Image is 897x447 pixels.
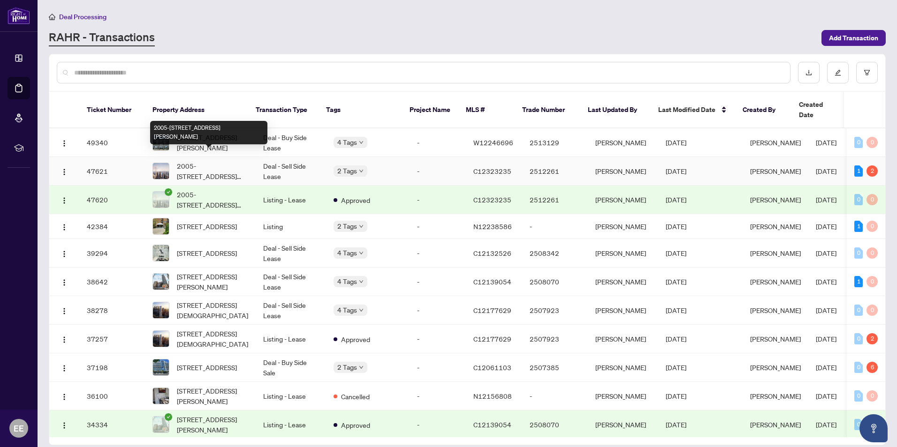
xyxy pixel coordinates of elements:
[153,192,169,208] img: thumbnail-img
[79,239,145,268] td: 39294
[61,197,68,204] img: Logo
[402,92,458,128] th: Project Name
[816,249,836,257] span: [DATE]
[588,353,658,382] td: [PERSON_NAME]
[177,221,237,231] span: [STREET_ADDRESS]
[256,186,326,214] td: Listing - Lease
[153,359,169,375] img: thumbnail-img
[61,140,68,147] img: Logo
[816,222,836,231] span: [DATE]
[867,276,878,287] div: 0
[666,167,686,175] span: [DATE]
[165,413,172,421] span: check-circle
[341,334,370,344] span: Approved
[651,92,735,128] th: Last Modified Date
[750,392,801,400] span: [PERSON_NAME]
[522,353,588,382] td: 2507385
[153,163,169,179] img: thumbnail-img
[859,414,888,442] button: Open asap
[588,214,658,239] td: [PERSON_NAME]
[61,422,68,429] img: Logo
[153,274,169,290] img: thumbnail-img
[750,195,801,204] span: [PERSON_NAME]
[61,168,68,176] img: Logo
[57,135,72,150] button: Logo
[177,248,237,258] span: [STREET_ADDRESS]
[522,239,588,268] td: 2508342
[57,388,72,403] button: Logo
[410,128,466,157] td: -
[410,296,466,325] td: -
[337,165,357,176] span: 2 Tags
[867,305,878,316] div: 0
[177,328,248,349] span: [STREET_ADDRESS][DEMOGRAPHIC_DATA]
[750,306,801,314] span: [PERSON_NAME]
[522,296,588,325] td: 2507923
[473,195,511,204] span: C12323235
[473,420,511,429] span: C12139054
[867,221,878,232] div: 0
[588,325,658,353] td: [PERSON_NAME]
[867,194,878,205] div: 0
[57,192,72,207] button: Logo
[854,137,863,148] div: 0
[816,306,836,314] span: [DATE]
[79,410,145,439] td: 34334
[177,161,248,181] span: 2005-[STREET_ADDRESS][PERSON_NAME]
[588,128,658,157] td: [PERSON_NAME]
[153,388,169,404] img: thumbnail-img
[79,186,145,214] td: 47620
[588,157,658,186] td: [PERSON_NAME]
[49,14,55,20] span: home
[799,99,838,120] span: Created Date
[750,222,801,231] span: [PERSON_NAME]
[79,382,145,410] td: 36100
[79,268,145,296] td: 38642
[816,195,836,204] span: [DATE]
[359,279,364,284] span: down
[256,157,326,186] td: Deal - Sell Side Lease
[854,362,863,373] div: 0
[341,391,370,402] span: Cancelled
[61,307,68,315] img: Logo
[410,325,466,353] td: -
[827,62,849,83] button: edit
[79,92,145,128] th: Ticket Number
[337,221,357,231] span: 2 Tags
[522,157,588,186] td: 2512261
[854,221,863,232] div: 1
[658,104,715,115] span: Last Modified Date
[359,308,364,313] span: down
[256,239,326,268] td: Deal - Sell Side Lease
[153,417,169,432] img: thumbnail-img
[666,222,686,231] span: [DATE]
[829,30,878,45] span: Add Transaction
[57,360,72,375] button: Logo
[359,224,364,229] span: down
[153,331,169,347] img: thumbnail-img
[666,363,686,372] span: [DATE]
[61,365,68,372] img: Logo
[666,195,686,204] span: [DATE]
[57,303,72,318] button: Logo
[359,251,364,255] span: down
[256,268,326,296] td: Deal - Sell Side Lease
[337,247,357,258] span: 4 Tags
[59,13,106,21] span: Deal Processing
[473,249,511,257] span: C12132526
[854,419,863,430] div: 0
[256,353,326,382] td: Deal - Buy Side Sale
[588,382,658,410] td: [PERSON_NAME]
[816,392,836,400] span: [DATE]
[666,392,686,400] span: [DATE]
[61,393,68,401] img: Logo
[458,92,515,128] th: MLS #
[153,245,169,261] img: thumbnail-img
[473,138,513,147] span: W12246696
[816,420,836,429] span: [DATE]
[473,363,511,372] span: C12061103
[410,268,466,296] td: -
[256,410,326,439] td: Listing - Lease
[750,277,801,286] span: [PERSON_NAME]
[854,390,863,402] div: 0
